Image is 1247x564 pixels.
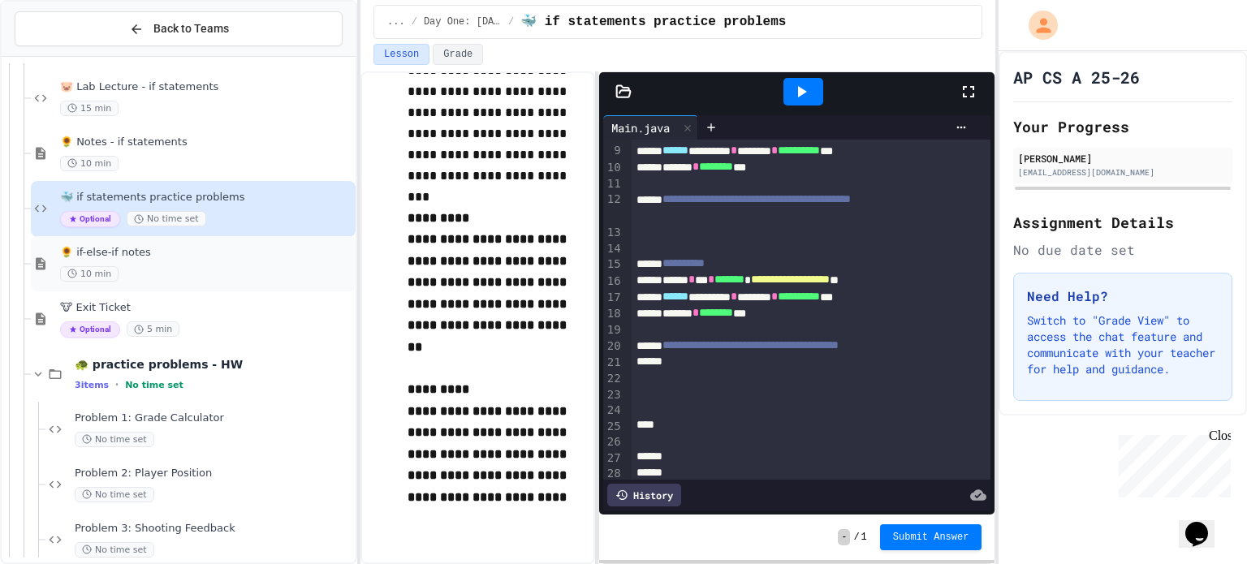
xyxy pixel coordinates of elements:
span: ... [387,15,405,28]
span: - [838,529,850,545]
span: Problem 3: Shooting Feedback [75,522,352,536]
div: No due date set [1013,240,1232,260]
span: / [853,531,859,544]
div: 28 [603,466,623,482]
button: Submit Answer [880,524,982,550]
span: 🐷 Lab Lecture - if statements [60,80,352,94]
div: 17 [603,290,623,306]
div: 21 [603,355,623,371]
div: 14 [603,241,623,257]
div: [EMAIL_ADDRESS][DOMAIN_NAME] [1018,166,1228,179]
div: 19 [603,322,623,338]
span: No time set [127,211,206,226]
div: 27 [603,450,623,467]
div: Main.java [603,115,698,140]
span: 10 min [60,266,119,282]
span: 🐳 if statements practice problems [60,191,352,205]
span: 5 min [127,321,179,337]
button: Grade [433,44,483,65]
span: 15 min [60,101,119,116]
iframe: chat widget [1179,499,1231,548]
span: 🌻 Notes - if statements [60,136,352,149]
div: 13 [603,225,623,241]
div: 25 [603,419,623,435]
div: 9 [603,143,623,159]
div: 15 [603,256,623,273]
iframe: chat widget [1112,428,1231,497]
span: 3 items [75,380,109,390]
h2: Assignment Details [1013,211,1232,234]
button: Lesson [373,44,429,65]
div: 16 [603,273,623,290]
button: Back to Teams [15,11,343,46]
div: Chat with us now!Close [6,6,112,103]
div: 11 [603,176,623,192]
span: Optional [60,211,120,227]
span: 🌻 if-else-if notes [60,246,352,260]
div: 22 [603,371,623,387]
span: 🐮 Exit Ticket [60,301,352,315]
div: [PERSON_NAME] [1018,151,1228,166]
span: No time set [75,432,154,447]
span: 10 min [60,156,119,171]
div: 10 [603,160,623,176]
span: / [508,15,514,28]
span: Optional [60,321,120,338]
span: Submit Answer [893,531,969,544]
h2: Your Progress [1013,115,1232,138]
span: Problem 1: Grade Calculator [75,411,352,425]
span: No time set [75,542,154,558]
span: / [412,15,417,28]
div: History [607,484,681,506]
p: Switch to "Grade View" to access the chat feature and communicate with your teacher for help and ... [1027,312,1219,377]
div: 26 [603,434,623,450]
span: 1 [861,531,867,544]
span: No time set [75,487,154,502]
div: 20 [603,338,623,355]
span: • [115,378,119,391]
div: Main.java [603,119,678,136]
span: Day One: September 24 [424,15,502,28]
h1: AP CS A 25-26 [1013,66,1140,88]
span: Problem 2: Player Position [75,467,352,480]
span: 🐢 practice problems - HW [75,357,352,372]
div: 24 [603,403,623,419]
span: 🐳 if statements practice problems [520,12,786,32]
span: Back to Teams [153,20,229,37]
span: No time set [125,380,183,390]
div: 18 [603,306,623,322]
h3: Need Help? [1027,286,1219,306]
div: My Account [1012,6,1062,44]
div: 23 [603,387,623,403]
div: 12 [603,192,623,225]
